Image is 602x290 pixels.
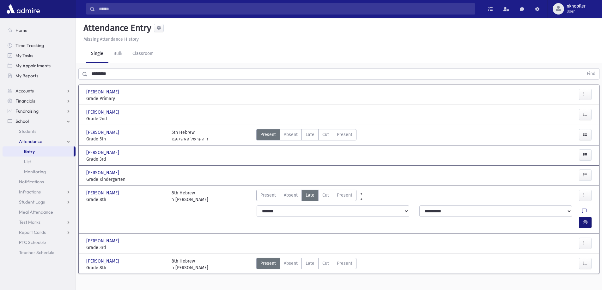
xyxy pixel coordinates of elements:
span: Present [337,260,352,267]
a: Accounts [3,86,76,96]
span: Absent [284,131,298,138]
span: Grade 2nd [86,115,165,122]
span: Present [260,131,276,138]
span: Cut [322,131,329,138]
a: Students [3,126,76,136]
span: Present [260,260,276,267]
span: Grade 8th [86,196,165,203]
span: Grade 5th [86,136,165,142]
span: Grade Kindergarten [86,176,165,183]
a: Financials [3,96,76,106]
button: Find [583,68,599,79]
span: Grade 8th [86,264,165,271]
span: [PERSON_NAME] [86,169,120,176]
a: Monitoring [3,167,76,177]
a: Test Marks [3,217,76,227]
a: Missing Attendance History [81,37,139,42]
span: Late [306,131,314,138]
span: Present [337,131,352,138]
span: Financials [15,98,35,104]
a: My Appointments [3,61,76,71]
span: [PERSON_NAME] [86,190,120,196]
span: User [567,9,586,14]
span: Test Marks [19,219,40,225]
span: Time Tracking [15,43,44,48]
span: List [24,159,31,164]
span: Late [306,192,314,198]
a: Bulk [108,45,127,63]
span: Monitoring [24,169,46,175]
span: Grade 3rd [86,156,165,163]
span: Cut [322,260,329,267]
a: Fundraising [3,106,76,116]
a: Teacher Schedule [3,247,76,257]
div: AttTypes [256,129,356,142]
span: Accounts [15,88,34,94]
span: My Appointments [15,63,51,68]
span: Meal Attendance [19,209,53,215]
span: Absent [284,192,298,198]
a: My Reports [3,71,76,81]
a: Time Tracking [3,40,76,50]
span: Cut [322,192,329,198]
u: Missing Attendance History [83,37,139,42]
div: 8th Hebrew ר [PERSON_NAME] [172,258,208,271]
span: Grade Primary [86,95,165,102]
a: Report Cards [3,227,76,237]
span: [PERSON_NAME] [86,238,120,244]
a: Home [3,25,76,35]
a: Entry [3,146,74,157]
span: [PERSON_NAME] [86,258,120,264]
span: My Reports [15,73,38,79]
img: AdmirePro [5,3,41,15]
span: Present [337,192,352,198]
span: Absent [284,260,298,267]
span: Students [19,128,36,134]
a: PTC Schedule [3,237,76,247]
a: School [3,116,76,126]
span: Notifications [19,179,44,185]
span: Present [260,192,276,198]
span: Fundraising [15,108,39,114]
span: nknopfler [567,4,586,9]
span: [PERSON_NAME] [86,109,120,115]
span: [PERSON_NAME] [86,89,120,95]
span: Teacher Schedule [19,250,54,255]
div: 8th Hebrew ר [PERSON_NAME] [172,190,208,203]
a: Attendance [3,136,76,146]
h5: Attendance Entry [81,23,151,33]
span: My Tasks [15,53,33,58]
a: Notifications [3,177,76,187]
span: School [15,118,29,124]
span: Home [15,27,27,33]
div: AttTypes [256,190,356,203]
span: Student Logs [19,199,45,205]
a: List [3,157,76,167]
a: Meal Attendance [3,207,76,217]
span: [PERSON_NAME] [86,149,120,156]
span: Report Cards [19,229,46,235]
a: My Tasks [3,50,76,61]
span: Entry [24,149,35,154]
div: AttTypes [256,258,356,271]
span: PTC Schedule [19,240,46,245]
span: [PERSON_NAME] [86,129,120,136]
input: Search [95,3,475,15]
a: Single [86,45,108,63]
span: Grade 3rd [86,244,165,251]
span: Late [306,260,314,267]
a: Infractions [3,187,76,197]
a: Classroom [127,45,159,63]
div: 5th Hebrew ר הערשל פאשקעס [172,129,208,142]
span: Infractions [19,189,41,195]
span: Attendance [19,139,42,144]
a: Student Logs [3,197,76,207]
